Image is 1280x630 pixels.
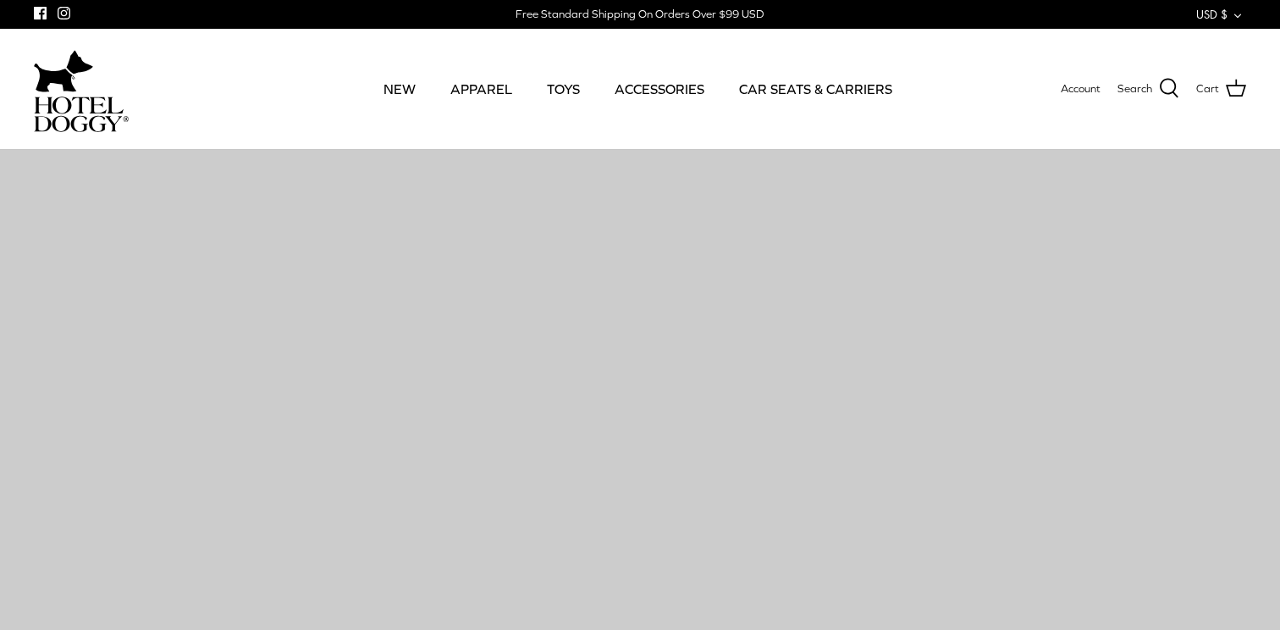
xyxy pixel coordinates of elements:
[34,46,129,132] a: hoteldoggycom
[599,60,720,118] a: ACCESSORIES
[251,60,1023,118] div: Primary navigation
[34,97,129,132] img: hoteldoggycom
[1196,80,1219,98] span: Cart
[34,46,93,97] img: dog-icon.svg
[435,60,527,118] a: APPAREL
[516,7,764,22] div: Free Standard Shipping On Orders Over $99 USD
[532,60,595,118] a: TOYS
[1117,78,1179,100] a: Search
[1061,82,1101,95] span: Account
[34,7,47,19] a: Facebook
[724,60,908,118] a: CAR SEATS & CARRIERS
[368,60,431,118] a: NEW
[1117,80,1152,98] span: Search
[58,7,70,19] a: Instagram
[1196,78,1246,100] a: Cart
[1061,80,1101,98] a: Account
[516,2,764,27] a: Free Standard Shipping On Orders Over $99 USD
